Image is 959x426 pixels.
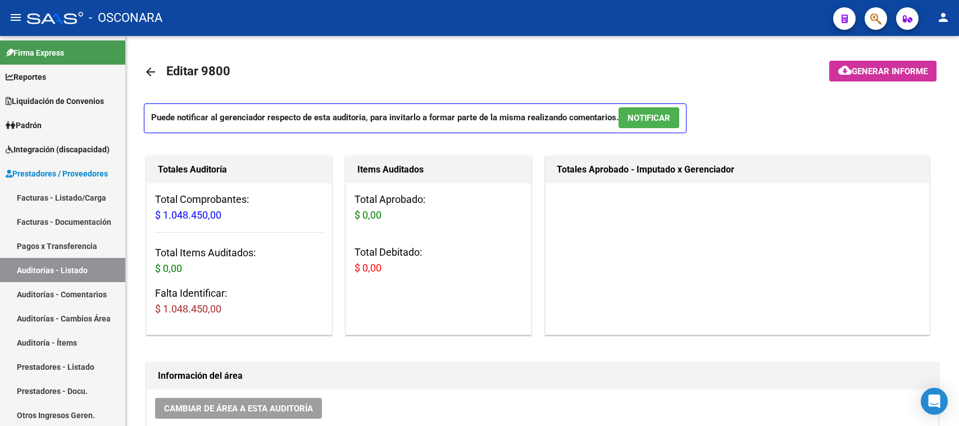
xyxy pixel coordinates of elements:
span: Liquidación de Convenios [6,95,104,107]
h3: Total Aprobado: [354,192,522,223]
span: Integración (discapacidad) [6,143,110,156]
mat-icon: menu [9,11,22,24]
span: Firma Express [6,47,64,59]
span: Reportes [6,71,46,83]
span: $ 0,00 [155,262,182,274]
h3: Falta Identificar: [155,285,323,317]
h1: Información del área [158,367,927,385]
span: $ 1.048.450,00 [155,209,221,221]
mat-icon: cloud_download [838,64,852,77]
mat-icon: person [937,11,950,24]
h3: Total Comprobantes: [155,192,323,223]
span: - OSCONARA [89,6,162,30]
h1: Items Auditados [357,161,520,179]
span: $ 0,00 [354,209,381,221]
h3: Total Items Auditados: [155,245,323,277]
h1: Totales Auditoría [158,161,320,179]
button: Cambiar de área a esta auditoría [155,398,322,419]
span: Prestadores / Proveedores [6,167,108,180]
span: Generar informe [852,66,928,76]
span: NOTIFICAR [628,113,670,123]
h3: Total Debitado: [354,244,522,276]
h1: Totales Aprobado - Imputado x Gerenciador [557,161,919,179]
button: NOTIFICAR [619,107,679,128]
span: $ 1.048.450,00 [155,303,221,315]
p: Puede notificar al gerenciador respecto de esta auditoria, para invitarlo a formar parte de la mi... [144,103,687,133]
span: $ 0,00 [354,262,381,274]
div: Open Intercom Messenger [921,388,948,415]
span: Cambiar de área a esta auditoría [164,404,313,414]
mat-icon: arrow_back [144,65,157,79]
span: Padrón [6,119,42,132]
button: Generar informe [829,61,937,81]
span: Editar 9800 [166,64,230,78]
